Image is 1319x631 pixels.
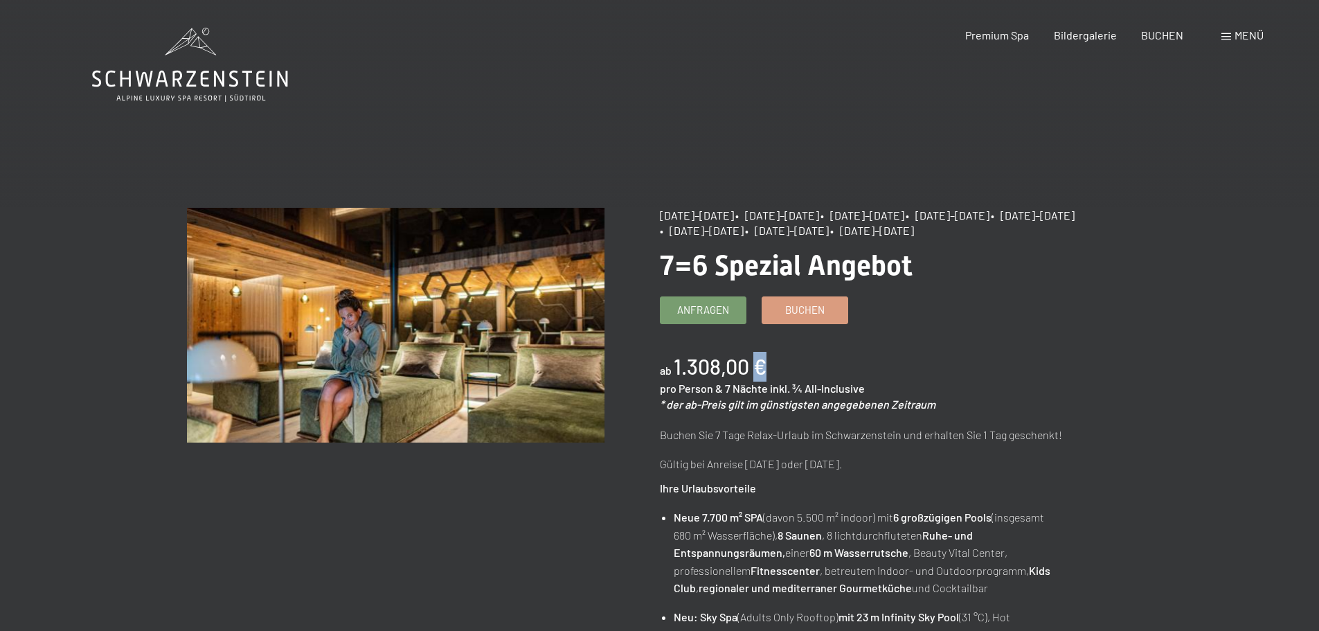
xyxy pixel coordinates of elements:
span: Menü [1235,28,1264,42]
a: Premium Spa [965,28,1029,42]
span: pro Person & [660,382,723,395]
li: (davon 5.500 m² indoor) mit (insgesamt 680 m² Wasserfläche), , 8 lichtdurchfluteten einer , Beaut... [674,508,1077,597]
strong: Ihre Urlaubsvorteile [660,481,756,495]
span: • [DATE]–[DATE] [735,208,819,222]
span: Buchen [785,303,825,317]
span: Anfragen [677,303,729,317]
strong: regionaler und mediterraner Gourmetküche [699,581,912,594]
span: inkl. ¾ All-Inclusive [770,382,865,395]
p: Buchen Sie 7 Tage Relax-Urlaub im Schwarzenstein und erhalten Sie 1 Tag geschenkt! [660,426,1077,444]
span: ab [660,364,672,377]
strong: 6 großzügigen Pools [893,510,992,524]
a: Buchen [762,297,847,323]
span: 7 Nächte [725,382,768,395]
a: BUCHEN [1141,28,1183,42]
span: • [DATE]–[DATE] [820,208,904,222]
strong: Fitnesscenter [751,564,820,577]
p: Gültig bei Anreise [DATE] oder [DATE]. [660,455,1077,473]
span: • [DATE]–[DATE] [660,224,744,237]
em: * der ab-Preis gilt im günstigsten angegebenen Zeitraum [660,398,935,411]
strong: Neu: Sky Spa [674,610,737,623]
span: 7=6 Spezial Angebot [660,249,913,282]
span: • [DATE]–[DATE] [991,208,1075,222]
span: • [DATE]–[DATE] [906,208,989,222]
a: Bildergalerie [1054,28,1117,42]
a: Anfragen [661,297,746,323]
img: 7=6 Spezial Angebot [187,208,604,443]
b: 1.308,00 € [674,354,766,379]
strong: 8 Saunen [778,528,822,542]
span: [DATE]–[DATE] [660,208,734,222]
strong: mit 23 m Infinity Sky Pool [838,610,959,623]
span: • [DATE]–[DATE] [745,224,829,237]
strong: Neue 7.700 m² SPA [674,510,763,524]
span: • [DATE]–[DATE] [830,224,914,237]
strong: 60 m Wasserrutsche [809,546,908,559]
